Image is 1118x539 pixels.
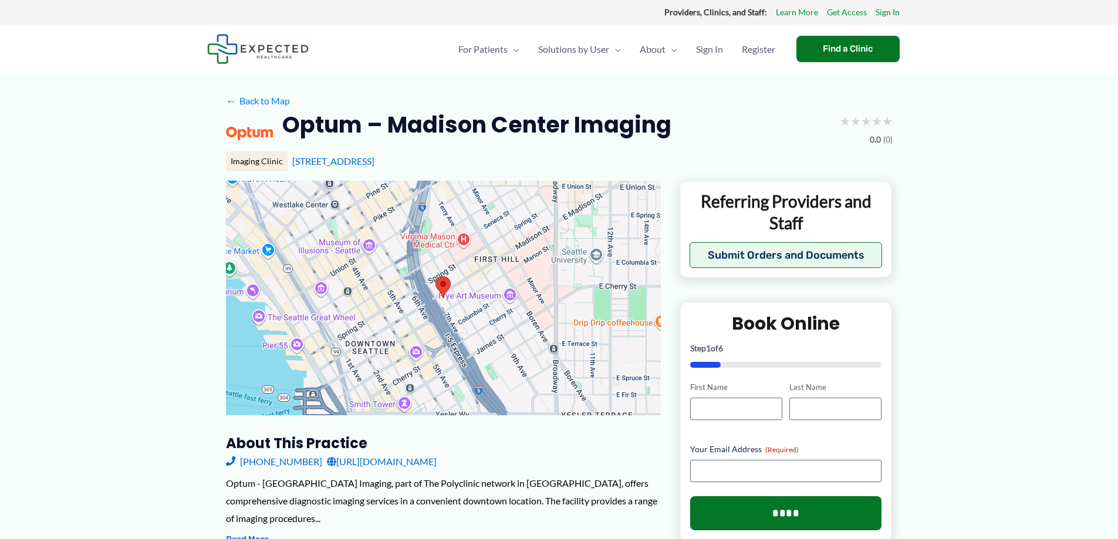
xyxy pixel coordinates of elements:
a: [URL][DOMAIN_NAME] [327,453,437,470]
span: ★ [861,110,872,132]
span: Register [742,29,775,70]
span: ← [226,95,237,106]
span: 0.0 [870,132,881,147]
a: Solutions by UserMenu Toggle [529,29,630,70]
span: (0) [883,132,893,147]
p: Referring Providers and Staff [690,191,883,233]
label: Last Name [789,382,881,393]
a: [STREET_ADDRESS] [292,155,374,167]
h2: Book Online [690,312,882,335]
span: ★ [840,110,850,132]
div: Imaging Clinic [226,151,288,171]
a: ←Back to Map [226,92,290,110]
span: ★ [850,110,861,132]
nav: Primary Site Navigation [449,29,785,70]
a: Sign In [876,5,900,20]
span: 6 [718,343,723,353]
a: Register [732,29,785,70]
h2: Optum – Madison Center Imaging [282,110,671,139]
span: For Patients [458,29,508,70]
span: Menu Toggle [609,29,621,70]
a: [PHONE_NUMBER] [226,453,322,470]
a: AboutMenu Toggle [630,29,687,70]
a: For PatientsMenu Toggle [449,29,529,70]
img: Expected Healthcare Logo - side, dark font, small [207,34,309,64]
strong: Providers, Clinics, and Staff: [664,7,767,17]
span: ★ [882,110,893,132]
a: Learn More [776,5,818,20]
span: 1 [706,343,711,353]
span: ★ [872,110,882,132]
h3: About this practice [226,434,661,452]
p: Step of [690,344,882,352]
span: Sign In [696,29,723,70]
span: Menu Toggle [666,29,677,70]
span: Solutions by User [538,29,609,70]
div: Optum - [GEOGRAPHIC_DATA] Imaging, part of The Polyclinic network in [GEOGRAPHIC_DATA], offers co... [226,474,661,527]
label: Your Email Address [690,443,882,455]
a: Find a Clinic [796,36,900,62]
span: (Required) [765,445,799,454]
span: About [640,29,666,70]
span: Menu Toggle [508,29,519,70]
a: Sign In [687,29,732,70]
label: First Name [690,382,782,393]
a: Get Access [827,5,867,20]
button: Submit Orders and Documents [690,242,883,268]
